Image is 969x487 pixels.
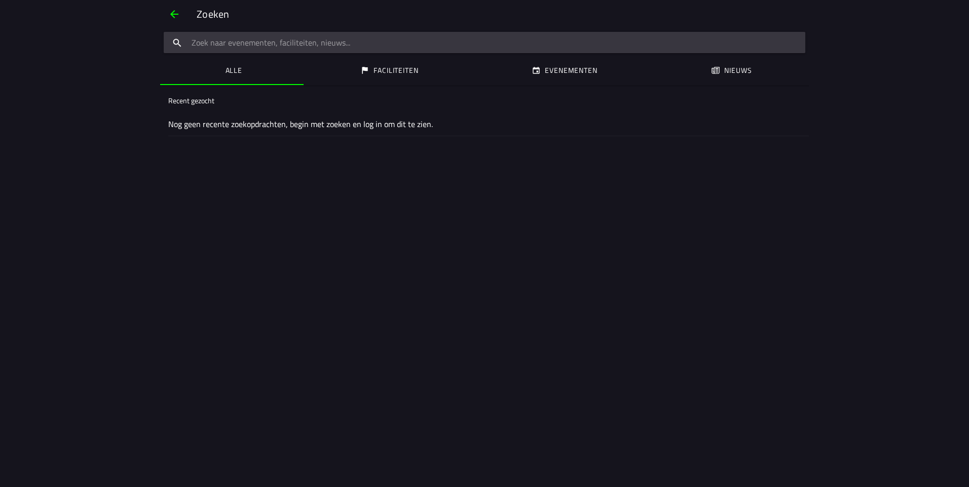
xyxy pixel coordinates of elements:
ion-label: Alle [226,65,242,76]
ion-label: Recent gezocht [168,95,214,106]
ion-item: Nog geen recente zoekopdrachten, begin met zoeken en log in om dit te zien. [160,112,809,136]
ion-icon: flag [360,66,369,75]
ion-icon: paper [712,66,721,75]
ion-label: Faciliteiten [374,65,418,76]
ion-label: Nieuws [725,65,752,76]
ion-label: Evenementen [545,65,598,76]
ion-icon: calendar [532,66,541,75]
ion-title: Zoeken [187,7,809,22]
input: search text [164,32,805,53]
